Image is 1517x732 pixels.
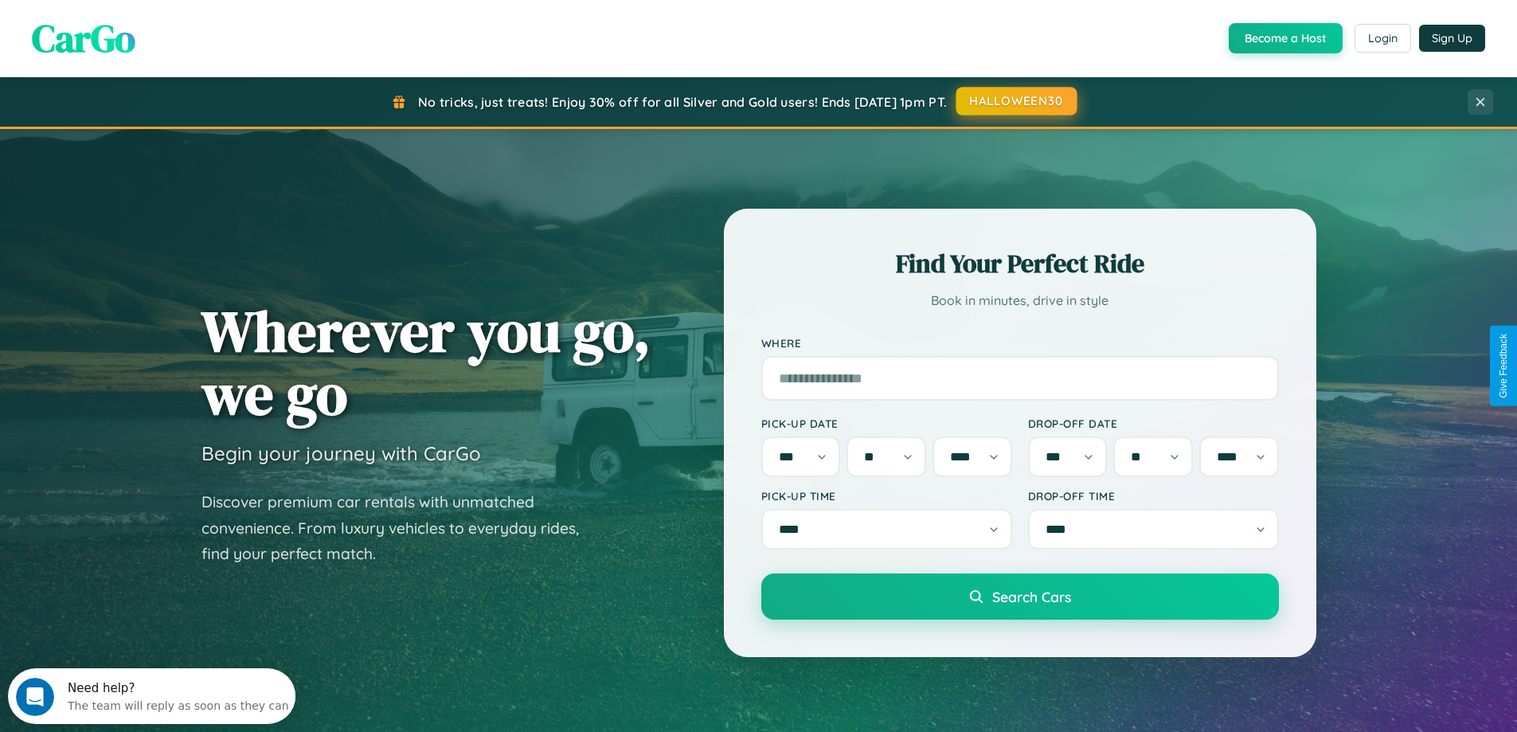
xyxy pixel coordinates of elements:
[32,12,135,65] span: CarGo
[1028,489,1279,503] label: Drop-off Time
[1355,24,1411,53] button: Login
[761,573,1279,620] button: Search Cars
[8,668,295,724] iframe: Intercom live chat discovery launcher
[761,336,1279,350] label: Where
[992,588,1071,605] span: Search Cars
[761,417,1012,430] label: Pick-up Date
[761,246,1279,281] h2: Find Your Perfect Ride
[201,441,481,465] h3: Begin your journey with CarGo
[761,489,1012,503] label: Pick-up Time
[1498,334,1509,398] div: Give Feedback
[16,678,54,716] iframe: Intercom live chat
[1028,417,1279,430] label: Drop-off Date
[60,26,281,43] div: The team will reply as soon as they can
[6,6,296,50] div: Open Intercom Messenger
[761,289,1279,312] p: Book in minutes, drive in style
[418,94,947,110] span: No tricks, just treats! Enjoy 30% off for all Silver and Gold users! Ends [DATE] 1pm PT.
[1229,23,1343,53] button: Become a Host
[956,87,1077,115] button: HALLOWEEN30
[201,299,651,425] h1: Wherever you go, we go
[60,14,281,26] div: Need help?
[201,489,600,567] p: Discover premium car rentals with unmatched convenience. From luxury vehicles to everyday rides, ...
[1419,25,1485,52] button: Sign Up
